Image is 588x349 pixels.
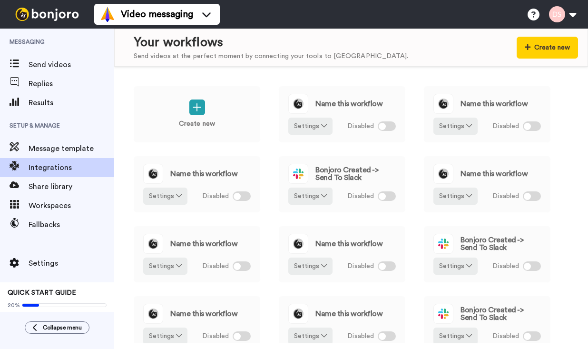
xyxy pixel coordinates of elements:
a: Name this workflowSettings Disabled [423,156,551,213]
button: Settings [288,258,333,275]
button: Settings [433,258,478,275]
span: Fallbacks [29,219,114,230]
button: Create new [517,37,578,59]
span: Results [29,97,114,109]
span: Disabled [202,261,229,271]
img: logo_round_yellow.svg [289,234,308,253]
img: logo_round_yellow.svg [144,164,163,183]
a: Bonjoro Created -> Send To SlackSettings Disabled [278,156,406,213]
span: Disabled [347,331,374,341]
a: Create new [133,86,261,143]
img: bj-logo-header-white.svg [11,8,83,21]
img: logo_slack.svg [289,164,308,183]
button: Collapse menu [25,321,89,334]
span: Bonjoro Created -> Send To Slack [461,236,541,251]
span: Name this workflow [315,240,382,248]
a: Name this workflowSettings Disabled [133,226,261,283]
p: Create new [179,119,215,129]
span: Message template [29,143,114,154]
span: QUICK START GUIDE [8,289,76,296]
img: logo_round_yellow.svg [434,94,453,113]
img: logo_slack.svg [434,234,453,253]
span: Disabled [347,191,374,201]
img: logo_round_yellow.svg [289,304,308,323]
span: Name this workflow [170,170,237,178]
span: Workspaces [29,200,114,211]
button: Settings [288,118,333,135]
a: Name this workflowSettings Disabled [278,86,406,143]
a: Bonjoro Created -> Send To SlackSettings Disabled [423,226,551,283]
img: logo_round_yellow.svg [144,304,163,323]
img: logo_slack.svg [434,304,453,323]
span: Disabled [492,261,519,271]
img: vm-color.svg [100,7,115,22]
button: Settings [143,258,187,275]
span: Disabled [347,261,374,271]
span: Send videos [29,59,114,70]
span: Bonjoro Created -> Send To Slack [315,166,396,181]
span: Settings [29,258,114,269]
span: Integrations [29,162,114,173]
div: Send videos at the perfect moment by connecting your tools to [GEOGRAPHIC_DATA]. [134,51,408,61]
button: Settings [143,328,187,345]
span: Video messaging [121,8,193,21]
img: logo_round_yellow.svg [434,164,453,183]
button: Settings [143,188,187,205]
button: Settings [433,188,478,205]
button: Settings [288,188,333,205]
span: Send yourself a test [8,311,107,319]
span: 20% [8,301,20,309]
button: Settings [288,328,333,345]
span: Disabled [492,331,519,341]
span: Bonjoro Created -> Send To Slack [461,306,541,321]
span: Disabled [202,191,229,201]
span: Name this workflow [170,310,237,318]
span: Name this workflow [170,240,237,248]
img: logo_round_yellow.svg [144,234,163,253]
span: Collapse menu [43,324,82,331]
span: Disabled [347,121,374,131]
a: Name this workflowSettings Disabled [278,226,406,283]
img: logo_round_yellow.svg [289,94,308,113]
span: Disabled [492,121,519,131]
a: Name this workflowSettings Disabled [133,156,261,213]
a: Name this workflowSettings Disabled [423,86,551,143]
span: Name this workflow [315,310,382,318]
span: Name this workflow [461,100,528,108]
span: Name this workflow [461,170,528,178]
span: Replies [29,78,114,90]
button: Settings [433,118,478,135]
span: Share library [29,181,114,192]
div: Your workflows [134,34,408,51]
button: Settings [433,328,478,345]
span: Disabled [202,331,229,341]
span: Disabled [492,191,519,201]
span: Name this workflow [315,100,382,108]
